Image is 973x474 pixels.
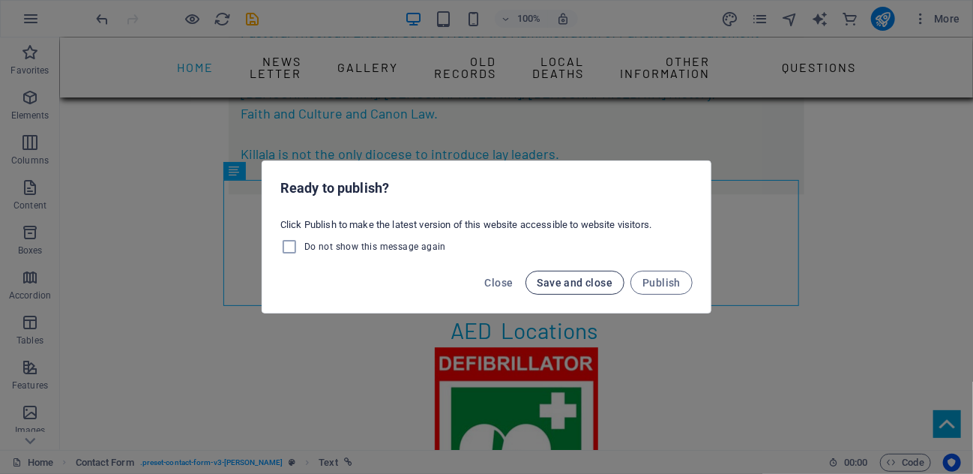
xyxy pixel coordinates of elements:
[304,241,446,253] span: Do not show this message again
[630,271,693,295] button: Publish
[525,271,625,295] button: Save and close
[485,277,513,289] span: Close
[479,271,519,295] button: Close
[280,179,693,197] h2: Ready to publish?
[262,212,711,262] div: Click Publish to make the latest version of this website accessible to website visitors.
[642,277,681,289] span: Publish
[537,277,613,289] span: Save and close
